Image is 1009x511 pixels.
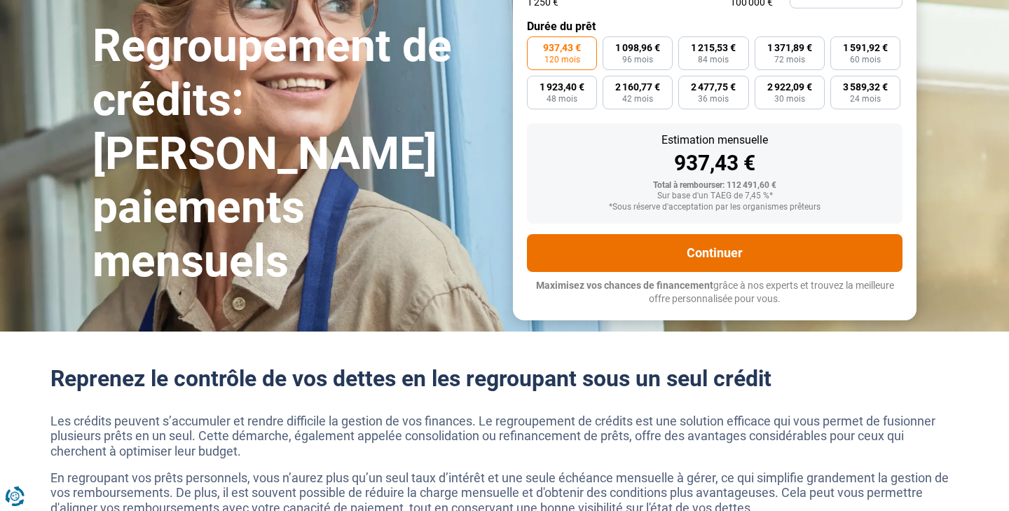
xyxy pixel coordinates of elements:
div: Estimation mensuelle [538,135,891,146]
span: 72 mois [774,55,805,64]
span: 84 mois [698,55,729,64]
span: 1 098,96 € [615,43,660,53]
span: 120 mois [544,55,580,64]
div: Total à rembourser: 112 491,60 € [538,181,891,191]
span: 3 589,32 € [843,82,888,92]
span: 2 160,77 € [615,82,660,92]
p: grâce à nos experts et trouvez la meilleure offre personnalisée pour vous. [527,279,902,306]
span: 60 mois [850,55,881,64]
span: Maximisez vos chances de financement [536,280,713,291]
span: 96 mois [622,55,653,64]
span: 1 591,92 € [843,43,888,53]
span: 24 mois [850,95,881,103]
span: 48 mois [547,95,577,103]
h1: Regroupement de crédits: [PERSON_NAME] paiements mensuels [92,20,496,289]
span: 1 215,53 € [691,43,736,53]
span: 36 mois [698,95,729,103]
span: 937,43 € [543,43,581,53]
div: *Sous réserve d'acceptation par les organismes prêteurs [538,203,891,212]
div: 937,43 € [538,153,891,174]
span: 30 mois [774,95,805,103]
span: 42 mois [622,95,653,103]
button: Continuer [527,234,902,272]
label: Durée du prêt [527,20,902,33]
p: Les crédits peuvent s’accumuler et rendre difficile la gestion de vos finances. Le regroupement d... [50,414,959,459]
span: 1 923,40 € [540,82,584,92]
span: 2 477,75 € [691,82,736,92]
span: 2 922,09 € [767,82,812,92]
div: Sur base d'un TAEG de 7,45 %* [538,191,891,201]
span: 1 371,89 € [767,43,812,53]
h2: Reprenez le contrôle de vos dettes en les regroupant sous un seul crédit [50,365,959,392]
